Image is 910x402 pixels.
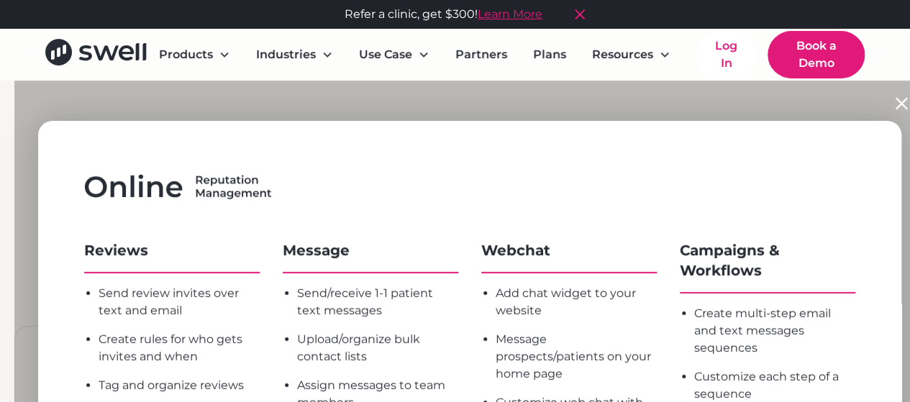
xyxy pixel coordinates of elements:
div: Webchat [481,240,657,260]
div: Reviews [84,240,260,260]
div: Create rules for who gets invites and when [99,331,260,365]
a: Log In [696,32,756,78]
div: Create multi-step email and text messages sequences [694,305,855,357]
div: Products [147,40,242,69]
a: Plans [522,40,578,69]
div: Resources [581,40,682,69]
a: home [45,39,147,70]
a: Book a Demo [768,31,865,78]
div: Industries [245,40,345,69]
div: Send review invites over text and email [99,285,260,319]
div: Message [283,240,458,260]
div: Use Case [347,40,441,69]
a: Learn More [478,6,542,23]
div: Resources [592,46,653,63]
div: Products [159,46,213,63]
div: Tag and organize reviews [99,377,260,394]
a: Partners [444,40,519,69]
div: Refer a clinic, get $300! [345,6,542,23]
div: Upload/organize bulk contact lists [297,331,458,365]
div: Add chat widget to your website [496,285,657,319]
div: Industries [256,46,316,63]
div: Message prospects/patients on your home page [496,331,657,383]
div: Campaigns & Workflows [680,240,855,280]
div: Use Case [359,46,412,63]
div: Send/receive 1-1 patient text messages [297,285,458,319]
